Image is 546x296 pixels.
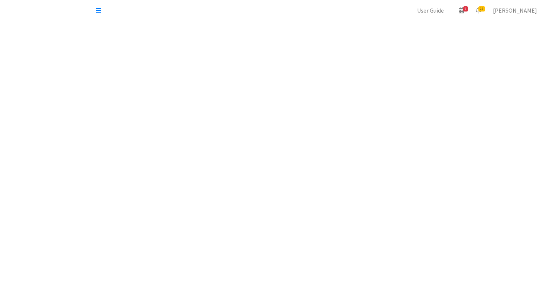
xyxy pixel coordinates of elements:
[487,3,543,18] a: [PERSON_NAME]
[411,3,450,18] a: User Guide
[470,3,487,18] a: 16
[453,3,470,18] a: 6
[478,6,485,11] span: 16
[463,6,468,11] span: 6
